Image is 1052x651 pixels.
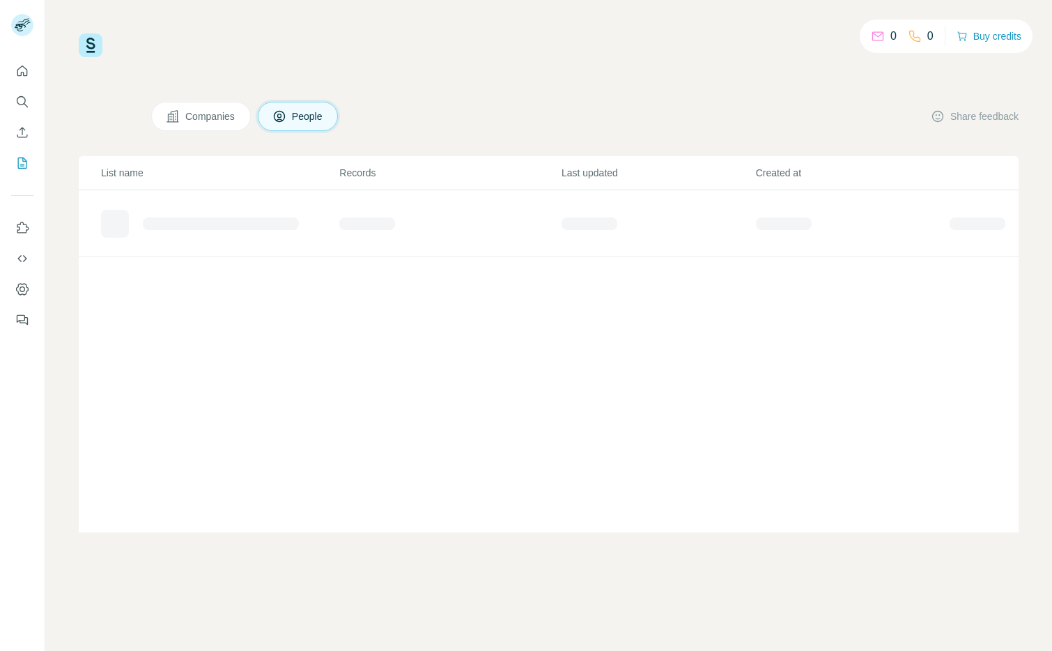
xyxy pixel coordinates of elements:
button: Dashboard [11,277,33,302]
p: 0 [890,28,897,45]
p: Created at [756,166,949,180]
p: Last updated [562,166,755,180]
p: Records [339,166,560,180]
button: Use Surfe API [11,246,33,271]
p: List name [101,166,338,180]
span: People [292,109,324,123]
button: My lists [11,151,33,176]
button: Buy credits [957,26,1021,46]
button: Search [11,89,33,114]
p: 0 [927,28,934,45]
img: Surfe Logo [79,33,102,57]
button: Share feedback [931,109,1019,123]
button: Feedback [11,307,33,332]
button: Quick start [11,59,33,84]
span: Companies [185,109,236,123]
h4: My lists [79,105,134,128]
button: Use Surfe on LinkedIn [11,215,33,240]
button: Enrich CSV [11,120,33,145]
